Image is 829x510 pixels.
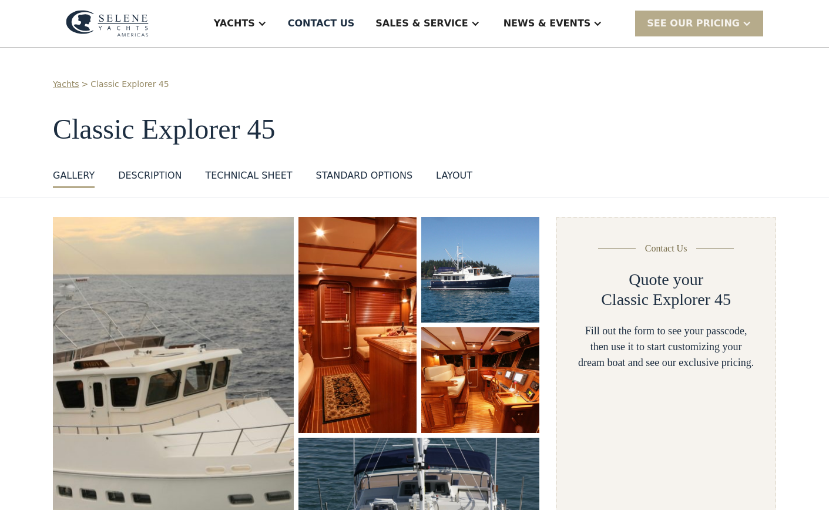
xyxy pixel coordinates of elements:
a: open lightbox [298,217,417,433]
a: DESCRIPTION [118,169,182,188]
a: open lightbox [421,217,539,323]
img: 45 foot motor yacht [421,217,539,323]
div: SEE Our Pricing [647,16,740,31]
div: layout [436,169,472,183]
a: layout [436,169,472,188]
div: News & EVENTS [504,16,591,31]
div: standard options [316,169,413,183]
a: GALLERY [53,169,95,188]
div: Sales & Service [375,16,468,31]
div: GALLERY [53,169,95,183]
div: Contact US [288,16,355,31]
a: Technical sheet [205,169,292,188]
div: Fill out the form to see your passcode, then use it to start customizing your dream boat and see ... [576,323,756,371]
a: Classic Explorer 45 [90,78,169,90]
div: Technical sheet [205,169,292,183]
a: Yachts [53,78,79,90]
div: > [82,78,89,90]
div: Yachts [214,16,255,31]
img: logo [66,10,149,37]
img: 45 foot motor yacht [298,217,417,433]
h2: Classic Explorer 45 [601,290,731,310]
h1: Classic Explorer 45 [53,114,776,145]
a: open lightbox [421,327,539,433]
div: DESCRIPTION [118,169,182,183]
div: SEE Our Pricing [635,11,763,36]
a: standard options [316,169,413,188]
h2: Quote your [629,270,703,290]
div: Contact Us [645,241,687,256]
img: 45 foot motor yacht [421,327,539,433]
